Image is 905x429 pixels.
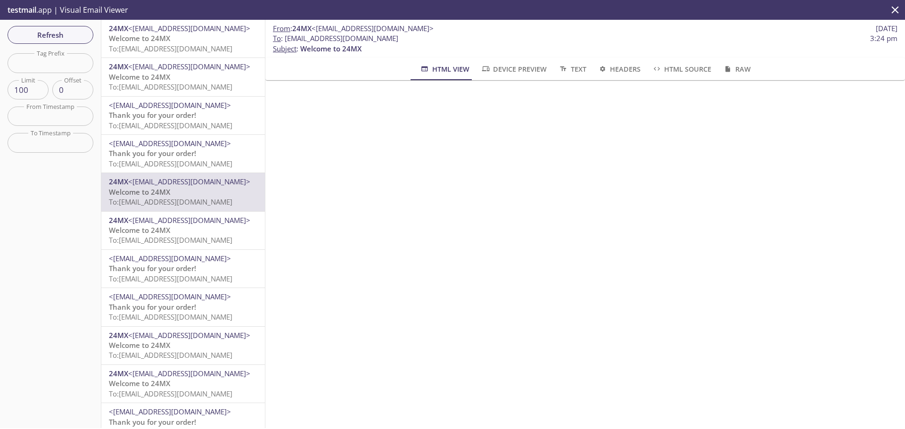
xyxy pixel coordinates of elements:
span: 24MX [292,24,312,33]
div: 24MX<[EMAIL_ADDRESS][DOMAIN_NAME]>Welcome to 24MXTo:[EMAIL_ADDRESS][DOMAIN_NAME] [101,58,265,96]
div: <[EMAIL_ADDRESS][DOMAIN_NAME]>Thank you for your order!To:[EMAIL_ADDRESS][DOMAIN_NAME] [101,288,265,326]
span: testmail [8,5,36,15]
span: 24MX [109,24,128,33]
div: 24MX<[EMAIL_ADDRESS][DOMAIN_NAME]>Welcome to 24MXTo:[EMAIL_ADDRESS][DOMAIN_NAME] [101,173,265,211]
span: <[EMAIL_ADDRESS][DOMAIN_NAME]> [128,330,250,340]
span: To: [EMAIL_ADDRESS][DOMAIN_NAME] [109,121,232,130]
span: Thank you for your order! [109,264,196,273]
span: [DATE] [876,24,897,33]
span: To: [EMAIL_ADDRESS][DOMAIN_NAME] [109,350,232,360]
span: Welcome to 24MX [109,72,170,82]
span: To: [EMAIL_ADDRESS][DOMAIN_NAME] [109,159,232,168]
span: <[EMAIL_ADDRESS][DOMAIN_NAME]> [109,139,231,148]
div: 24MX<[EMAIL_ADDRESS][DOMAIN_NAME]>Welcome to 24MXTo:[EMAIL_ADDRESS][DOMAIN_NAME] [101,20,265,58]
span: <[EMAIL_ADDRESS][DOMAIN_NAME]> [109,254,231,263]
span: <[EMAIL_ADDRESS][DOMAIN_NAME]> [109,292,231,301]
p: : [273,33,897,54]
span: To: [EMAIL_ADDRESS][DOMAIN_NAME] [109,235,232,245]
span: Device Preview [481,63,547,75]
div: <[EMAIL_ADDRESS][DOMAIN_NAME]>Thank you for your order!To:[EMAIL_ADDRESS][DOMAIN_NAME] [101,97,265,134]
span: 3:24 pm [870,33,897,43]
span: Subject [273,44,296,53]
span: <[EMAIL_ADDRESS][DOMAIN_NAME]> [109,407,231,416]
span: : [273,24,434,33]
span: Thank you for your order! [109,417,196,427]
span: <[EMAIL_ADDRESS][DOMAIN_NAME]> [128,369,250,378]
span: HTML View [420,63,469,75]
div: <[EMAIL_ADDRESS][DOMAIN_NAME]>Thank you for your order!To:[EMAIL_ADDRESS][DOMAIN_NAME] [101,250,265,288]
span: Welcome to 24MX [300,44,362,53]
div: <[EMAIL_ADDRESS][DOMAIN_NAME]>Thank you for your order!To:[EMAIL_ADDRESS][DOMAIN_NAME] [101,135,265,173]
span: Welcome to 24MX [109,379,170,388]
span: To: [EMAIL_ADDRESS][DOMAIN_NAME] [109,274,232,283]
span: Thank you for your order! [109,302,196,312]
span: To: [EMAIL_ADDRESS][DOMAIN_NAME] [109,44,232,53]
span: From [273,24,290,33]
span: To: [EMAIL_ADDRESS][DOMAIN_NAME] [109,312,232,322]
span: Raw [723,63,750,75]
button: Refresh [8,26,93,44]
span: <[EMAIL_ADDRESS][DOMAIN_NAME]> [128,215,250,225]
span: Welcome to 24MX [109,33,170,43]
span: HTML Source [652,63,711,75]
span: <[EMAIL_ADDRESS][DOMAIN_NAME]> [128,62,250,71]
span: Welcome to 24MX [109,225,170,235]
span: <[EMAIL_ADDRESS][DOMAIN_NAME]> [312,24,434,33]
span: 24MX [109,369,128,378]
span: Welcome to 24MX [109,187,170,197]
span: Refresh [15,29,86,41]
span: <[EMAIL_ADDRESS][DOMAIN_NAME]> [109,100,231,110]
span: Thank you for your order! [109,110,196,120]
span: 24MX [109,330,128,340]
span: To [273,33,281,43]
span: Text [558,63,586,75]
span: To: [EMAIL_ADDRESS][DOMAIN_NAME] [109,197,232,206]
span: To: [EMAIL_ADDRESS][DOMAIN_NAME] [109,389,232,398]
span: Thank you for your order! [109,148,196,158]
span: 24MX [109,215,128,225]
span: 24MX [109,177,128,186]
span: 24MX [109,62,128,71]
span: <[EMAIL_ADDRESS][DOMAIN_NAME]> [128,24,250,33]
span: : [EMAIL_ADDRESS][DOMAIN_NAME] [273,33,398,43]
div: 24MX<[EMAIL_ADDRESS][DOMAIN_NAME]>Welcome to 24MXTo:[EMAIL_ADDRESS][DOMAIN_NAME] [101,365,265,403]
div: 24MX<[EMAIL_ADDRESS][DOMAIN_NAME]>Welcome to 24MXTo:[EMAIL_ADDRESS][DOMAIN_NAME] [101,327,265,364]
div: 24MX<[EMAIL_ADDRESS][DOMAIN_NAME]>Welcome to 24MXTo:[EMAIL_ADDRESS][DOMAIN_NAME] [101,212,265,249]
span: To: [EMAIL_ADDRESS][DOMAIN_NAME] [109,82,232,91]
span: Headers [598,63,641,75]
span: <[EMAIL_ADDRESS][DOMAIN_NAME]> [128,177,250,186]
span: Welcome to 24MX [109,340,170,350]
